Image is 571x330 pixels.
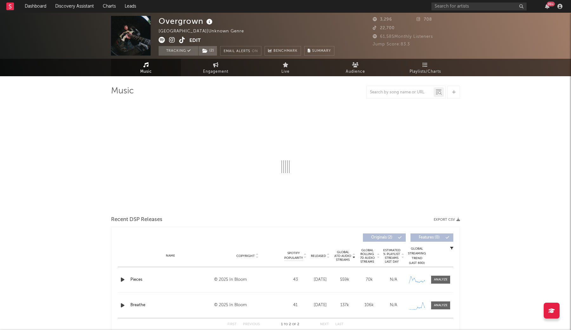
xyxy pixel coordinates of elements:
div: Name [130,253,211,258]
span: Spotify Popularity [284,251,303,260]
span: Audience [346,68,365,76]
div: 1 2 2 [272,321,307,328]
span: Live [281,68,290,76]
div: 106k [358,302,380,308]
button: Originals(2) [363,233,406,242]
a: Benchmark [265,46,301,56]
a: Pieces [130,277,211,283]
span: Global ATD Audio Streams [334,250,351,262]
div: Overgrown [159,16,214,26]
button: Edit [189,37,201,45]
div: 41 [284,302,306,308]
span: Originals ( 2 ) [367,236,396,239]
em: On [252,50,258,53]
a: Playlists/Charts [390,59,460,76]
span: Music [140,68,152,76]
div: © 2025 In Bloom [214,301,281,309]
div: N/A [383,302,404,308]
button: Summary [304,46,334,56]
button: Email AlertsOn [220,46,261,56]
span: to [284,323,288,326]
button: 99+ [545,4,549,9]
button: Export CSV [434,218,460,222]
span: Features ( 0 ) [415,236,444,239]
span: of [292,323,296,326]
div: N/A [383,277,404,283]
button: First [227,323,237,326]
span: 22,700 [373,26,395,30]
button: Last [335,323,344,326]
button: Previous [243,323,260,326]
a: Live [251,59,320,76]
div: [GEOGRAPHIC_DATA] | Unknown Genre [159,28,251,35]
input: Search by song name or URL [367,90,434,95]
span: Playlists/Charts [410,68,441,76]
span: Global Rolling 7D Audio Streams [358,248,376,264]
span: Copyright [236,254,255,258]
a: Music [111,59,181,76]
a: Breathe [130,302,211,308]
span: 708 [417,17,432,22]
span: Released [311,254,326,258]
span: ( 2 ) [198,46,217,56]
span: Recent DSP Releases [111,216,162,224]
div: 137k [334,302,355,308]
span: 61,585 Monthly Listeners [373,35,433,39]
input: Search for artists [431,3,527,10]
span: Jump Score: 83.3 [373,42,410,46]
button: Features(0) [410,233,453,242]
button: Tracking [159,46,198,56]
div: [DATE] [310,302,331,308]
span: Benchmark [273,47,298,55]
div: Global Streaming Trend (Last 60D) [407,246,426,266]
div: 99 + [547,2,555,6]
div: © 2025 In Bloom [214,276,281,284]
a: Engagement [181,59,251,76]
div: 70k [358,277,380,283]
span: Engagement [203,68,228,76]
div: [DATE] [310,277,331,283]
div: 559k [334,277,355,283]
span: Estimated % Playlist Streams Last Day [383,248,400,264]
span: 3,296 [373,17,392,22]
button: (2) [199,46,217,56]
span: Summary [312,49,331,53]
a: Audience [320,59,390,76]
div: 43 [284,277,306,283]
button: Next [320,323,329,326]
